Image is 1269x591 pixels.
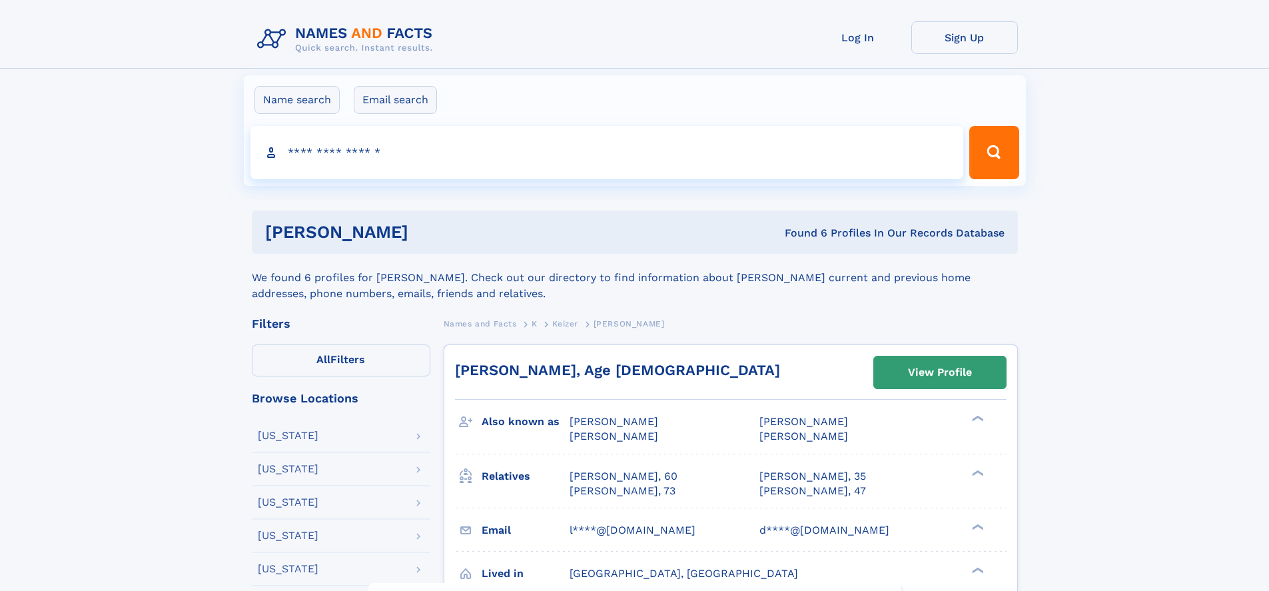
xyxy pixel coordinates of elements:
[552,319,578,328] span: Keizer
[594,319,665,328] span: [PERSON_NAME]
[532,315,538,332] a: K
[252,254,1018,302] div: We found 6 profiles for [PERSON_NAME]. Check out our directory to find information about [PERSON_...
[258,564,318,574] div: [US_STATE]
[252,392,430,404] div: Browse Locations
[455,362,780,378] a: [PERSON_NAME], Age [DEMOGRAPHIC_DATA]
[265,224,597,241] h1: [PERSON_NAME]
[482,410,570,433] h3: Also known as
[258,430,318,441] div: [US_STATE]
[759,469,866,484] a: [PERSON_NAME], 35
[969,522,985,531] div: ❯
[252,21,444,57] img: Logo Names and Facts
[254,86,340,114] label: Name search
[759,415,848,428] span: [PERSON_NAME]
[354,86,437,114] label: Email search
[908,357,972,388] div: View Profile
[596,226,1005,241] div: Found 6 Profiles In Our Records Database
[759,484,866,498] a: [PERSON_NAME], 47
[252,318,430,330] div: Filters
[874,356,1006,388] a: View Profile
[316,353,330,366] span: All
[570,469,677,484] a: [PERSON_NAME], 60
[258,530,318,541] div: [US_STATE]
[759,430,848,442] span: [PERSON_NAME]
[805,21,911,54] a: Log In
[552,315,578,332] a: Keizer
[258,464,318,474] div: [US_STATE]
[482,465,570,488] h3: Relatives
[570,484,675,498] a: [PERSON_NAME], 73
[250,126,964,179] input: search input
[532,319,538,328] span: K
[969,126,1019,179] button: Search Button
[252,344,430,376] label: Filters
[570,415,658,428] span: [PERSON_NAME]
[969,566,985,574] div: ❯
[258,497,318,508] div: [US_STATE]
[570,430,658,442] span: [PERSON_NAME]
[911,21,1018,54] a: Sign Up
[969,414,985,423] div: ❯
[969,468,985,477] div: ❯
[482,562,570,585] h3: Lived in
[482,519,570,542] h3: Email
[444,315,517,332] a: Names and Facts
[570,567,798,580] span: [GEOGRAPHIC_DATA], [GEOGRAPHIC_DATA]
